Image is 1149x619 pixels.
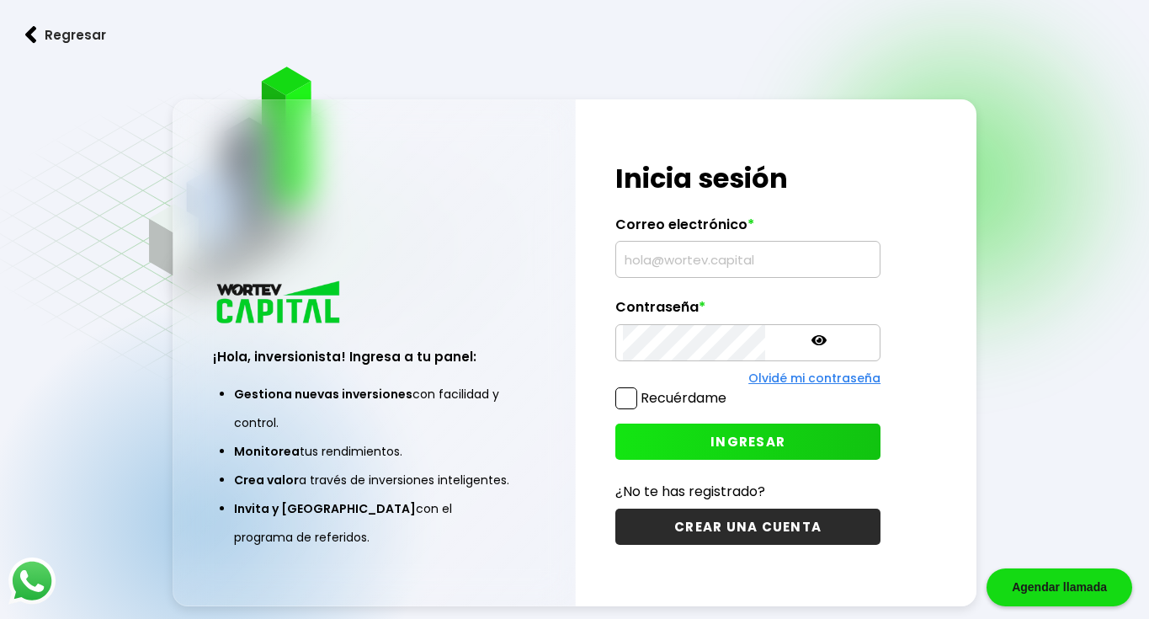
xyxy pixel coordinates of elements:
[234,386,412,403] span: Gestiona nuevas inversiones
[615,299,880,324] label: Contraseña
[748,370,880,387] a: Olvidé mi contraseña
[615,509,880,545] button: CREAR UNA CUENTA
[234,494,513,552] li: con el programa de referidos.
[987,568,1132,606] div: Agendar llamada
[710,433,785,451] span: INGRESAR
[213,279,346,328] img: logo_wortev_capital
[641,388,726,408] label: Recuérdame
[623,242,873,277] input: hola@wortev.capital
[234,380,513,437] li: con facilidad y control.
[25,26,37,44] img: flecha izquierda
[615,216,880,242] label: Correo electrónico
[234,437,513,466] li: tus rendimientos.
[213,347,534,366] h3: ¡Hola, inversionista! Ingresa a tu panel:
[234,466,513,494] li: a través de inversiones inteligentes.
[615,158,880,199] h1: Inicia sesión
[234,443,300,460] span: Monitorea
[615,481,880,545] a: ¿No te has registrado?CREAR UNA CUENTA
[615,481,880,502] p: ¿No te has registrado?
[8,558,56,605] img: logos_whatsapp-icon.242b2217.svg
[234,472,299,488] span: Crea valor
[234,500,416,517] span: Invita y [GEOGRAPHIC_DATA]
[615,424,880,460] button: INGRESAR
